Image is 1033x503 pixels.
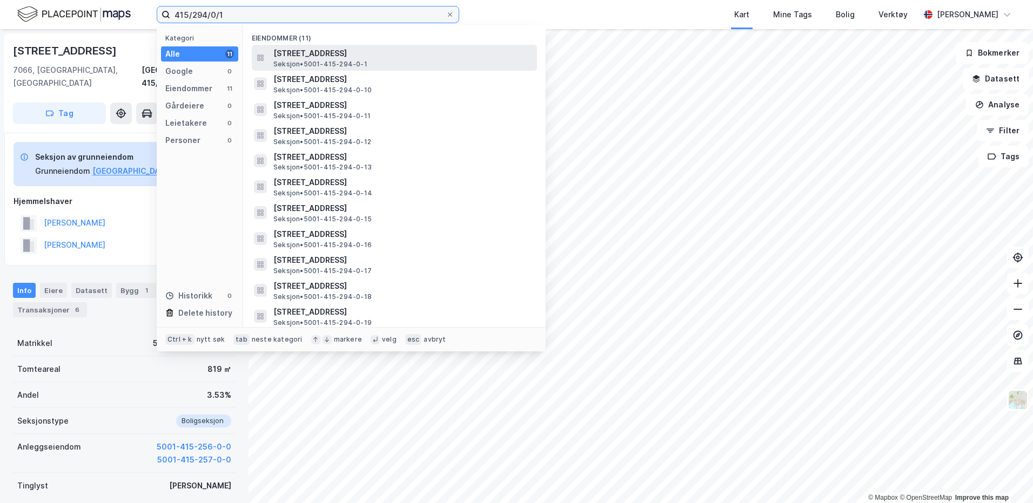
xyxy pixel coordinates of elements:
[165,82,212,95] div: Eiendommer
[773,8,812,21] div: Mine Tags
[197,335,225,344] div: nytt søk
[243,25,546,45] div: Eiendommer (11)
[273,60,367,69] span: Seksjon • 5001-415-294-0-1
[963,68,1029,90] button: Datasett
[252,335,303,344] div: neste kategori
[72,304,83,315] div: 6
[141,285,152,296] div: 1
[116,283,156,298] div: Bygg
[13,103,106,124] button: Tag
[142,64,236,90] div: [GEOGRAPHIC_DATA], 415/264/0/71
[1008,390,1028,410] img: Z
[424,335,446,344] div: avbryt
[13,283,36,298] div: Info
[35,151,209,164] div: Seksjon av grunneiendom
[273,202,533,215] span: [STREET_ADDRESS]
[17,414,69,427] div: Seksjonstype
[165,47,180,60] div: Alle
[165,65,193,78] div: Google
[273,176,533,189] span: [STREET_ADDRESS]
[165,34,238,42] div: Kategori
[225,101,234,110] div: 0
[956,42,1029,64] button: Bokmerker
[273,112,371,120] span: Seksjon • 5001-415-294-0-11
[225,84,234,93] div: 11
[233,334,250,345] div: tab
[273,280,533,293] span: [STREET_ADDRESS]
[979,451,1033,503] iframe: Chat Widget
[17,389,39,402] div: Andel
[978,146,1029,167] button: Tags
[178,307,232,320] div: Delete history
[153,337,231,350] div: 5001-415-264-0-71
[273,228,533,241] span: [STREET_ADDRESS]
[35,165,90,178] div: Grunneiendom
[273,254,533,267] span: [STREET_ADDRESS]
[878,8,908,21] div: Verktøy
[17,337,52,350] div: Matrikkel
[40,283,67,298] div: Eiere
[13,42,119,59] div: [STREET_ADDRESS]
[273,99,533,112] span: [STREET_ADDRESS]
[225,291,234,300] div: 0
[14,195,235,208] div: Hjemmelshaver
[17,5,131,24] img: logo.f888ab2527a4732fd821a326f86c7f29.svg
[207,389,231,402] div: 3.53%
[900,494,952,501] a: OpenStreetMap
[207,363,231,376] div: 819 ㎡
[273,305,533,318] span: [STREET_ADDRESS]
[273,318,372,327] span: Seksjon • 5001-415-294-0-19
[979,451,1033,503] div: Kontrollprogram for chat
[405,334,422,345] div: esc
[157,440,231,453] button: 5001-415-256-0-0
[273,163,372,172] span: Seksjon • 5001-415-294-0-13
[157,453,231,466] button: 5001-415-257-0-0
[225,136,234,145] div: 0
[273,47,533,60] span: [STREET_ADDRESS]
[225,50,234,58] div: 11
[273,86,372,94] span: Seksjon • 5001-415-294-0-10
[13,64,142,90] div: 7066, [GEOGRAPHIC_DATA], [GEOGRAPHIC_DATA]
[92,165,209,178] button: [GEOGRAPHIC_DATA], 415/264
[382,335,397,344] div: velg
[273,189,372,198] span: Seksjon • 5001-415-294-0-14
[868,494,898,501] a: Mapbox
[334,335,362,344] div: markere
[17,479,48,492] div: Tinglyst
[165,99,204,112] div: Gårdeiere
[165,289,212,302] div: Historikk
[734,8,749,21] div: Kart
[273,267,372,275] span: Seksjon • 5001-415-294-0-17
[937,8,998,21] div: [PERSON_NAME]
[966,94,1029,115] button: Analyse
[71,283,112,298] div: Datasett
[17,440,81,453] div: Anleggseiendom
[273,215,372,223] span: Seksjon • 5001-415-294-0-15
[169,479,231,492] div: [PERSON_NAME]
[165,134,200,147] div: Personer
[225,67,234,76] div: 0
[17,363,61,376] div: Tomteareal
[225,119,234,127] div: 0
[273,138,371,146] span: Seksjon • 5001-415-294-0-12
[273,125,533,138] span: [STREET_ADDRESS]
[273,151,533,164] span: [STREET_ADDRESS]
[955,494,1009,501] a: Improve this map
[165,334,194,345] div: Ctrl + k
[977,120,1029,141] button: Filter
[13,302,87,317] div: Transaksjoner
[170,6,446,23] input: Søk på adresse, matrikkel, gårdeiere, leietakere eller personer
[273,293,372,301] span: Seksjon • 5001-415-294-0-18
[165,117,207,130] div: Leietakere
[836,8,855,21] div: Bolig
[273,241,372,249] span: Seksjon • 5001-415-294-0-16
[273,73,533,86] span: [STREET_ADDRESS]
